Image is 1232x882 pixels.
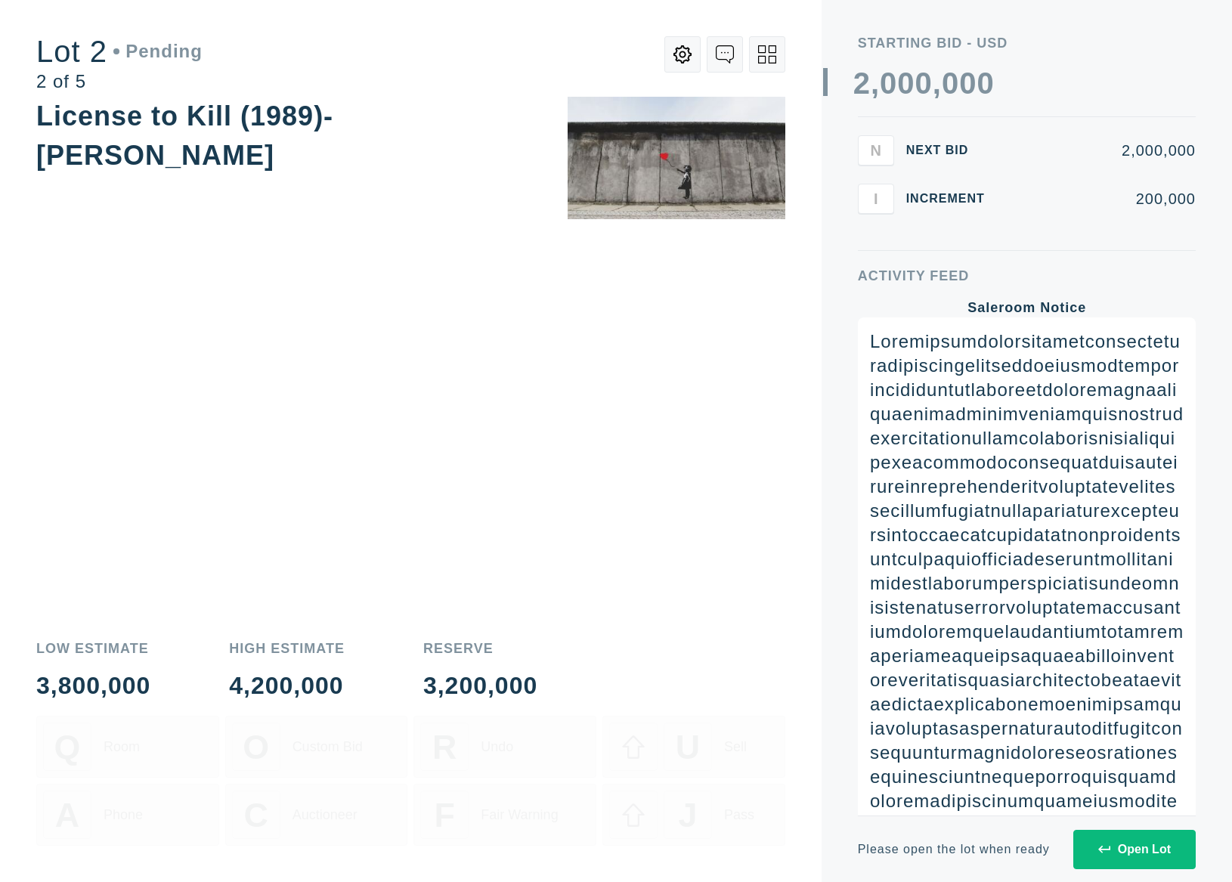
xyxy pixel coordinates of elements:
div: Saleroom Notice [858,301,1196,314]
div: License to Kill (1989)- [PERSON_NAME] [36,101,333,171]
div: 0 [915,68,933,98]
button: I [858,184,894,214]
button: N [858,135,894,166]
div: 0 [977,68,994,98]
div: 3,800,000 [36,673,150,698]
div: , [933,68,942,370]
span: I [874,190,878,207]
div: 2 [853,68,871,98]
div: 0 [942,68,959,98]
div: High Estimate [229,642,345,655]
div: 0 [880,68,897,98]
div: Please open the lot when ready [858,843,1050,856]
div: , [871,68,880,370]
div: Lot 2 [36,36,203,67]
div: 0 [897,68,915,98]
div: 2 of 5 [36,73,203,91]
button: Open Lot [1073,830,1196,869]
div: 0 [959,68,977,98]
div: Increment [906,193,997,205]
div: Starting Bid - USD [858,36,1196,50]
div: Low Estimate [36,642,150,655]
div: 200,000 [1009,191,1196,206]
div: 4,200,000 [229,673,345,698]
div: Pending [113,42,203,60]
div: Next Bid [906,144,997,156]
span: N [870,141,881,159]
div: Open Lot [1098,843,1171,856]
div: 2,000,000 [1009,143,1196,158]
div: Reserve [423,642,537,655]
div: Activity Feed [858,269,1196,283]
div: 3,200,000 [423,673,537,698]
